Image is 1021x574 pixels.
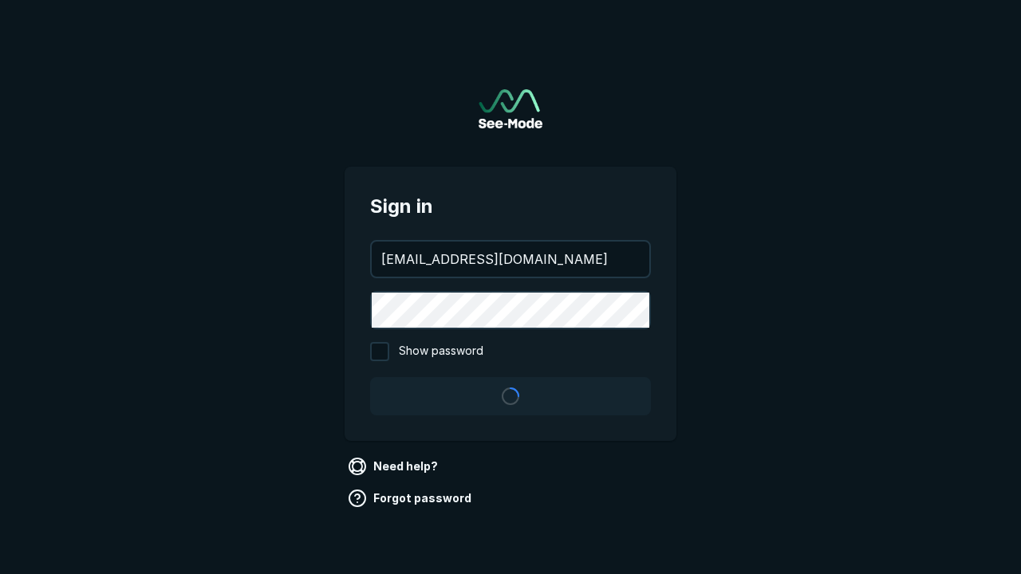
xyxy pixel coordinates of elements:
span: Sign in [370,192,651,221]
a: Need help? [345,454,444,479]
input: your@email.com [372,242,649,277]
img: See-Mode Logo [479,89,542,128]
a: Go to sign in [479,89,542,128]
a: Forgot password [345,486,478,511]
span: Show password [399,342,483,361]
